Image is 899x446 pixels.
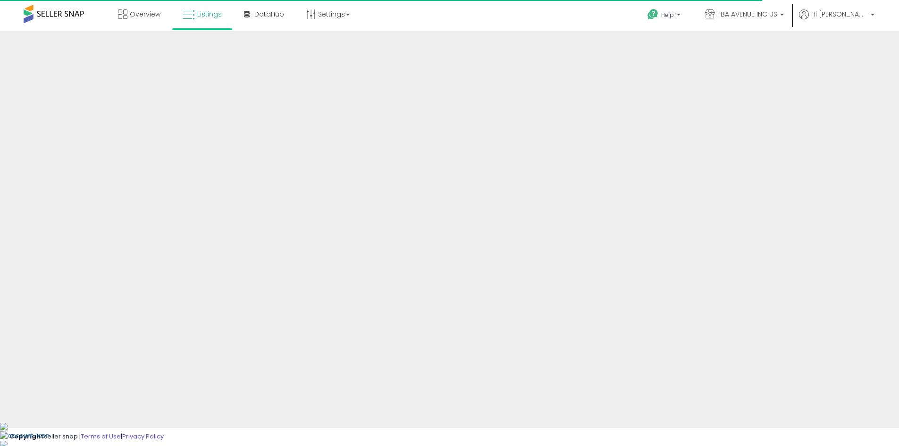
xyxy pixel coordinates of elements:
[130,9,160,19] span: Overview
[640,1,690,31] a: Help
[647,8,659,20] i: Get Help
[811,9,868,19] span: Hi [PERSON_NAME]
[197,9,222,19] span: Listings
[661,11,674,19] span: Help
[799,9,874,31] a: Hi [PERSON_NAME]
[717,9,777,19] span: FBA AVENUE INC US
[254,9,284,19] span: DataHub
